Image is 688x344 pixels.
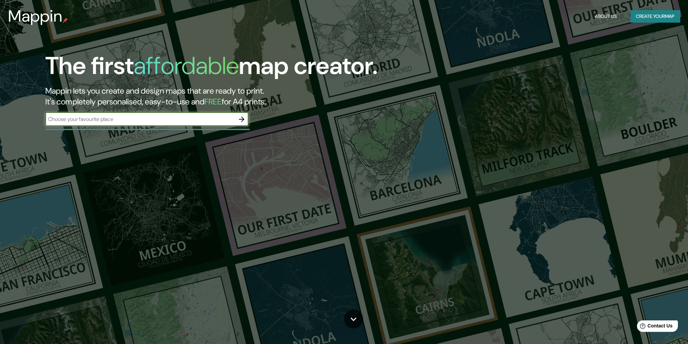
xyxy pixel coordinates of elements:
[628,318,681,337] iframe: Help widget launcher
[204,96,222,107] h5: FREE
[630,10,680,23] button: Create yourmap
[45,85,390,107] h2: Mappin lets you create and design maps that are ready to print. It's completely personalised, eas...
[592,10,620,23] button: About Us
[45,52,378,85] h1: The first map creator.
[45,115,235,123] input: Choose your favourite place
[63,18,68,23] img: mappin-pin
[8,7,63,26] h3: Mappin
[134,50,239,81] h1: affordable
